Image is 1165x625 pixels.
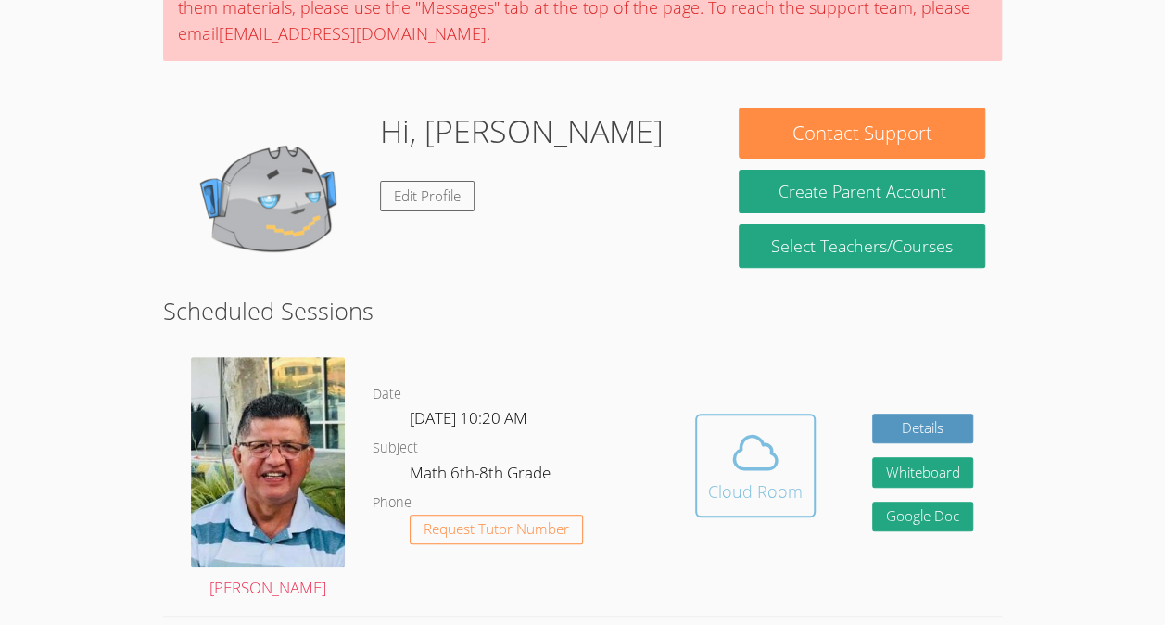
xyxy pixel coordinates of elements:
dt: Subject [373,437,418,460]
img: default.png [180,108,365,293]
div: Cloud Room [708,478,803,504]
a: Select Teachers/Courses [739,224,984,268]
dd: Math 6th-8th Grade [410,460,554,491]
span: Request Tutor Number [424,522,569,536]
h2: Scheduled Sessions [163,293,1002,328]
h1: Hi, [PERSON_NAME] [380,108,664,155]
button: Whiteboard [872,457,974,488]
dt: Phone [373,491,412,515]
button: Create Parent Account [739,170,984,213]
a: Edit Profile [380,181,475,211]
a: Details [872,414,974,444]
span: [DATE] 10:20 AM [410,407,527,428]
button: Request Tutor Number [410,515,583,545]
a: Google Doc [872,502,974,532]
img: avatar.png [191,357,345,567]
button: Cloud Room [695,414,816,517]
a: [PERSON_NAME] [191,357,345,601]
button: Contact Support [739,108,984,159]
dt: Date [373,383,401,406]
